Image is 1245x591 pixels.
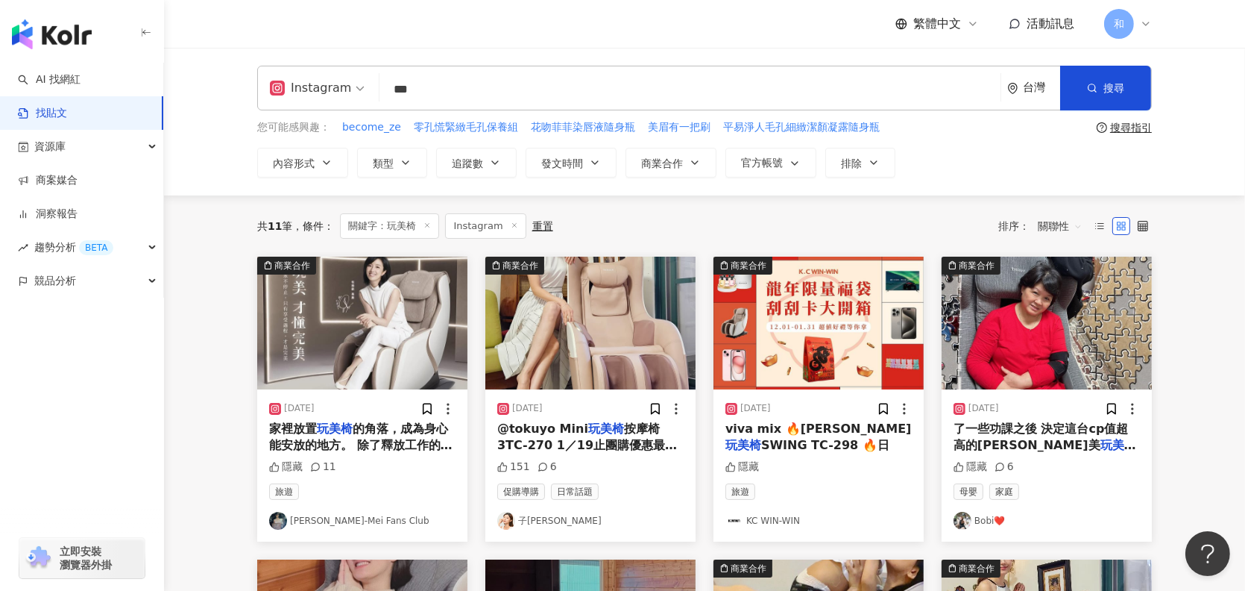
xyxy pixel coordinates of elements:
div: 隱藏 [725,460,759,475]
div: 重置 [532,220,553,232]
img: chrome extension [24,546,53,570]
a: chrome extension立即安裝 瀏覽器外掛 [19,538,145,578]
button: 追蹤數 [436,148,517,178]
span: 平易淨人毛孔細緻潔顏凝露隨身瓶 [723,120,880,135]
div: post-image商業合作 [485,257,696,390]
span: 關聯性 [1038,214,1082,238]
span: @tokuyo Mini [497,422,588,436]
img: post-image [485,257,696,390]
span: 排除 [841,157,862,169]
span: 活動訊息 [1027,16,1074,31]
span: 的角落，成為身心能安放的地方。 除了釋放工作的壓力，放鬆運動和旅行過後的疲憊，有時在 [269,422,453,486]
img: logo [12,19,92,49]
div: 11 [310,460,336,475]
div: 排序： [998,214,1091,238]
span: 11 [268,220,282,232]
a: searchAI 找網紅 [18,72,81,87]
a: KOL Avatar子[PERSON_NAME] [497,512,684,530]
div: post-image商業合作 [713,257,924,390]
div: 商業合作 [502,258,538,273]
div: 商業合作 [959,258,995,273]
img: KOL Avatar [725,512,743,530]
iframe: Help Scout Beacon - Open [1185,531,1230,576]
span: 和 [1114,16,1124,32]
span: 追蹤數 [452,157,483,169]
span: 母嬰 [954,484,983,500]
span: SWING TC-298 🔥日 [761,438,889,452]
div: 151 [497,460,530,475]
a: 商案媒合 [18,173,78,188]
img: post-image [257,257,467,390]
img: KOL Avatar [497,512,515,530]
div: 6 [995,460,1014,475]
div: 商業合作 [731,258,766,273]
span: 日常話題 [551,484,599,500]
span: 家庭 [989,484,1019,500]
a: KOL AvatarBobi❤️ [954,512,1140,530]
div: post-image商業合作 [257,257,467,390]
span: 了一些功課之後 決定這台cp值超高的[PERSON_NAME]美 [954,422,1129,452]
button: become_ze [341,119,402,136]
img: post-image [713,257,924,390]
span: question-circle [1097,122,1107,133]
button: 平易淨人毛孔細緻潔顏凝露隨身瓶 [722,119,880,136]
div: 6 [538,460,557,475]
div: 台灣 [1023,81,1060,94]
mark: 玩美椅 [317,422,353,436]
button: 搜尋 [1060,66,1151,110]
button: 類型 [357,148,427,178]
div: [DATE] [740,402,771,415]
span: 商業合作 [641,157,683,169]
span: 關鍵字：玩美椅 [340,213,439,239]
img: KOL Avatar [269,512,287,530]
span: Instagram [445,213,526,239]
div: 商業合作 [731,561,766,576]
span: 美眉有一把刷 [648,120,710,135]
button: 排除 [825,148,895,178]
a: 找貼文 [18,106,67,121]
span: become_ze [342,120,401,135]
span: 競品分析 [34,264,76,298]
mark: 玩美椅 [588,422,624,436]
img: post-image [942,257,1152,390]
span: 趨勢分析 [34,231,113,264]
a: KOL Avatar[PERSON_NAME]-Mei Fans Club [269,512,456,530]
mark: 玩美椅 [725,438,761,452]
span: 旅遊 [269,484,299,500]
div: [DATE] [284,402,315,415]
div: 共 筆 [257,220,292,232]
span: 類型 [373,157,394,169]
span: 搜尋 [1103,82,1124,94]
mark: 玩美椅 [1100,438,1136,452]
a: KOL AvatarKC WIN-WIN [725,512,912,530]
button: 零孔慌緊緻毛孔保養組 [413,119,519,136]
div: [DATE] [512,402,543,415]
span: 促購導購 [497,484,545,500]
button: 內容形式 [257,148,348,178]
button: 美眉有一把刷 [647,119,711,136]
button: 花吻菲菲染唇液隨身瓶 [530,119,636,136]
div: 隱藏 [954,460,987,475]
span: 旅遊 [725,484,755,500]
span: 條件 ： [292,220,334,232]
span: 資源庫 [34,130,66,163]
span: viva mix 🔥[PERSON_NAME] [725,422,912,436]
span: 內容形式 [273,157,315,169]
a: 洞察報告 [18,207,78,222]
span: 您可能感興趣： [257,120,330,135]
div: 隱藏 [269,460,303,475]
span: rise [18,243,28,253]
div: BETA [79,240,113,255]
img: KOL Avatar [954,512,971,530]
button: 發文時間 [526,148,617,178]
button: 商業合作 [625,148,716,178]
div: [DATE] [968,402,999,415]
span: 家裡放置 [269,422,317,436]
span: 立即安裝 瀏覽器外掛 [60,545,112,572]
span: 零孔慌緊緻毛孔保養組 [414,120,518,135]
span: 官方帳號 [741,157,783,169]
div: 商業合作 [959,561,995,576]
button: 官方帳號 [725,148,816,178]
span: 發文時間 [541,157,583,169]
div: Instagram [270,76,351,100]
